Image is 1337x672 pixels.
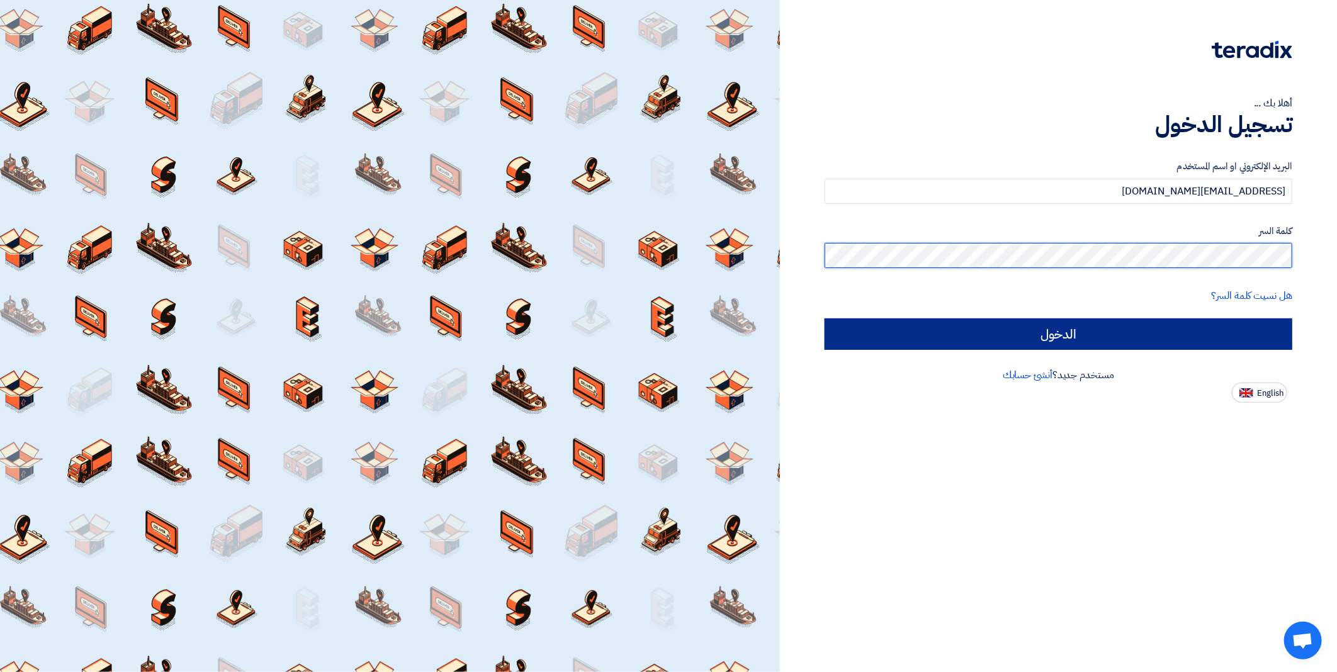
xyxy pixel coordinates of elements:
[1284,622,1322,659] a: Open chat
[825,179,1292,204] input: أدخل بريد العمل الإلكتروني او اسم المستخدم الخاص بك ...
[1257,389,1283,398] span: English
[825,367,1292,383] div: مستخدم جديد؟
[1212,41,1292,59] img: Teradix logo
[1232,383,1287,403] button: English
[825,159,1292,174] label: البريد الإلكتروني او اسم المستخدم
[1003,367,1052,383] a: أنشئ حسابك
[825,111,1292,138] h1: تسجيل الدخول
[1239,388,1253,398] img: en-US.png
[825,96,1292,111] div: أهلا بك ...
[825,318,1292,350] input: الدخول
[825,224,1292,238] label: كلمة السر
[1212,288,1292,303] a: هل نسيت كلمة السر؟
